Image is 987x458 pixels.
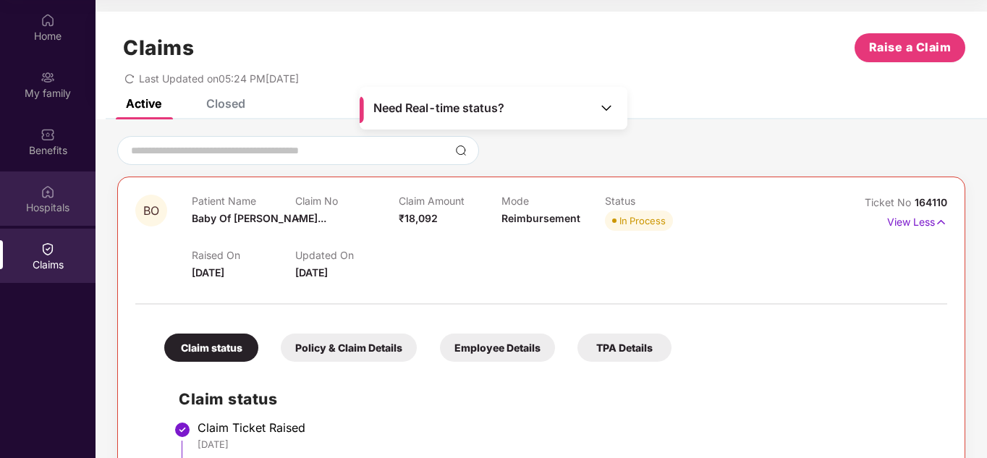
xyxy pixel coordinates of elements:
span: [DATE] [192,266,224,279]
span: Baby Of [PERSON_NAME]... [192,212,326,224]
p: Claim Amount [399,195,502,207]
img: svg+xml;base64,PHN2ZyBpZD0iSG9zcGl0YWxzIiB4bWxucz0iaHR0cDovL3d3dy53My5vcmcvMjAwMC9zdmciIHdpZHRoPS... [41,185,55,199]
img: svg+xml;base64,PHN2ZyBpZD0iQmVuZWZpdHMiIHhtbG5zPSJodHRwOi8vd3d3LnczLm9yZy8yMDAwL3N2ZyIgd2lkdGg9Ij... [41,127,55,142]
img: svg+xml;base64,PHN2ZyBpZD0iU3RlcC1Eb25lLTMyeDMyIiB4bWxucz0iaHR0cDovL3d3dy53My5vcmcvMjAwMC9zdmciIH... [174,421,191,438]
img: svg+xml;base64,PHN2ZyBpZD0iU2VhcmNoLTMyeDMyIiB4bWxucz0iaHR0cDovL3d3dy53My5vcmcvMjAwMC9zdmciIHdpZH... [455,145,467,156]
img: Toggle Icon [599,101,614,115]
div: Active [126,96,161,111]
div: TPA Details [577,334,672,362]
span: 164110 [915,196,947,208]
h1: Claims [123,35,194,60]
span: redo [124,72,135,85]
h2: Claim status [179,387,933,411]
span: BO [143,205,159,217]
span: - [295,212,300,224]
div: [DATE] [198,438,933,451]
p: Raised On [192,249,295,261]
img: svg+xml;base64,PHN2ZyBpZD0iSG9tZSIgeG1sbnM9Imh0dHA6Ly93d3cudzMub3JnLzIwMDAvc3ZnIiB3aWR0aD0iMjAiIG... [41,13,55,27]
span: Raise a Claim [869,38,952,56]
span: ₹18,092 [399,212,438,224]
p: Patient Name [192,195,295,207]
p: Updated On [295,249,399,261]
div: In Process [619,213,666,228]
span: Reimbursement [501,212,580,224]
div: Policy & Claim Details [281,334,417,362]
span: Need Real-time status? [373,101,504,116]
p: Status [605,195,708,207]
span: [DATE] [295,266,328,279]
div: Claim Ticket Raised [198,420,933,435]
span: Ticket No [865,196,915,208]
button: Raise a Claim [855,33,965,62]
img: svg+xml;base64,PHN2ZyB3aWR0aD0iMjAiIGhlaWdodD0iMjAiIHZpZXdCb3g9IjAgMCAyMCAyMCIgZmlsbD0ibm9uZSIgeG... [41,70,55,85]
div: Employee Details [440,334,555,362]
span: Last Updated on 05:24 PM[DATE] [139,72,299,85]
img: svg+xml;base64,PHN2ZyB4bWxucz0iaHR0cDovL3d3dy53My5vcmcvMjAwMC9zdmciIHdpZHRoPSIxNyIgaGVpZ2h0PSIxNy... [935,214,947,230]
p: Claim No [295,195,399,207]
div: Closed [206,96,245,111]
p: View Less [887,211,947,230]
img: svg+xml;base64,PHN2ZyBpZD0iQ2xhaW0iIHhtbG5zPSJodHRwOi8vd3d3LnczLm9yZy8yMDAwL3N2ZyIgd2lkdGg9IjIwIi... [41,242,55,256]
div: Claim status [164,334,258,362]
p: Mode [501,195,605,207]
